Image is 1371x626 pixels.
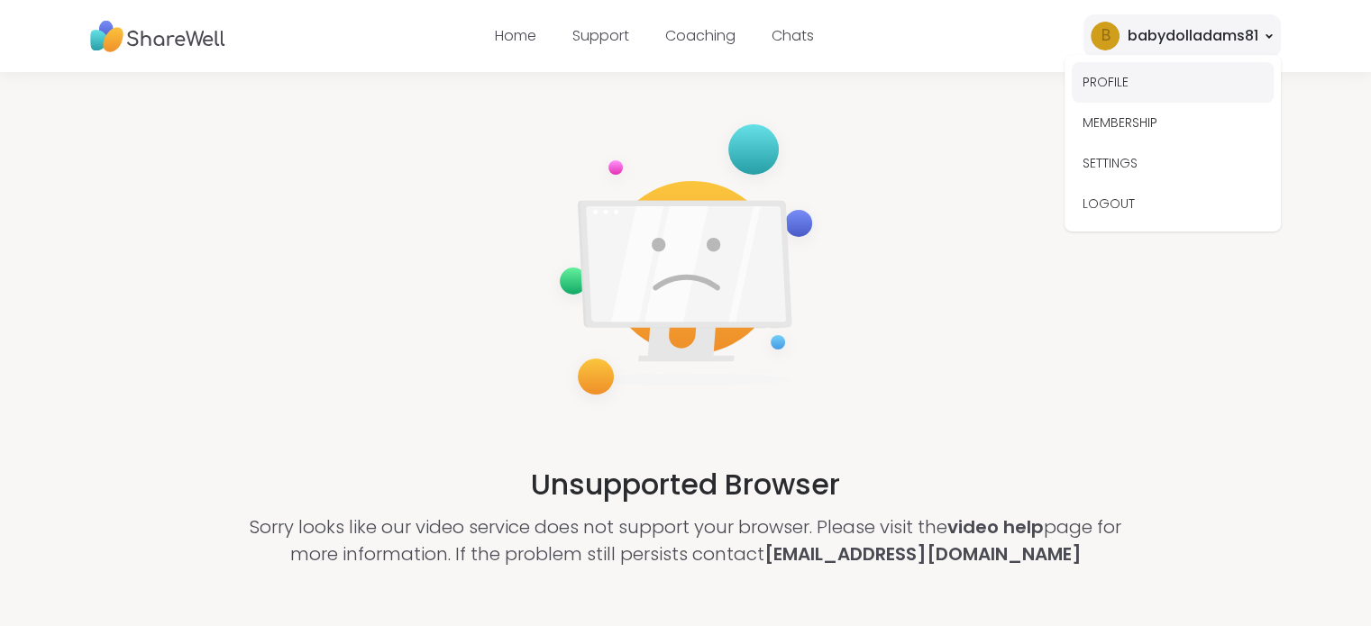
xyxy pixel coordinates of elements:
span: b [1101,24,1110,48]
button: MEMBERSHIP [1072,103,1274,143]
a: Home [495,25,536,46]
button: PROFILE [1072,62,1274,103]
a: video help [947,514,1044,540]
a: Chats [772,25,814,46]
button: LOGOUT [1072,184,1274,224]
img: not-supported [545,113,827,413]
img: ShareWell Nav Logo [90,12,225,61]
p: Sorry looks like our video service does not support your browser. Please visit the page for more ... [229,513,1143,567]
a: Support [572,25,629,46]
button: SETTINGS [1072,143,1274,184]
a: Coaching [665,25,736,46]
h2: Unsupported Browser [531,463,840,506]
a: [EMAIL_ADDRESS][DOMAIN_NAME] [764,541,1082,567]
div: babydolladams81 [1127,25,1257,47]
